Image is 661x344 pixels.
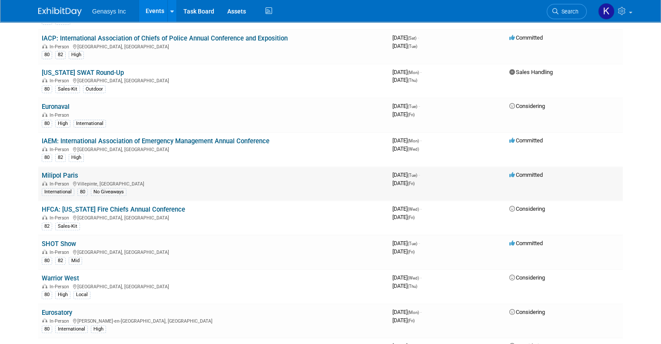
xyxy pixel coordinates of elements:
[42,112,47,117] img: In-Person Event
[91,325,106,333] div: High
[420,309,422,315] span: -
[42,274,79,282] a: Warrior West
[69,154,84,162] div: High
[42,248,385,255] div: [GEOGRAPHIC_DATA], [GEOGRAPHIC_DATA]
[420,274,422,281] span: -
[509,34,543,41] span: Committed
[69,51,84,59] div: High
[55,154,66,162] div: 82
[69,257,82,265] div: Mid
[42,284,47,288] img: In-Person Event
[42,181,47,185] img: In-Person Event
[50,318,72,324] span: In-Person
[42,145,385,152] div: [GEOGRAPHIC_DATA], [GEOGRAPHIC_DATA]
[55,291,70,299] div: High
[509,103,545,109] span: Considering
[42,43,385,50] div: [GEOGRAPHIC_DATA], [GEOGRAPHIC_DATA]
[408,70,419,75] span: (Mon)
[392,180,415,186] span: [DATE]
[50,181,72,187] span: In-Person
[509,206,545,212] span: Considering
[392,283,417,289] span: [DATE]
[509,172,543,178] span: Committed
[73,291,90,299] div: Local
[42,250,47,254] img: In-Person Event
[420,69,422,75] span: -
[42,283,385,290] div: [GEOGRAPHIC_DATA], [GEOGRAPHIC_DATA]
[408,284,417,289] span: (Thu)
[392,317,415,324] span: [DATE]
[50,112,72,118] span: In-Person
[42,147,47,151] img: In-Person Event
[42,188,74,196] div: International
[408,78,417,83] span: (Thu)
[42,103,70,111] a: Euronaval
[73,120,106,128] div: International
[408,36,416,40] span: (Sat)
[547,4,587,19] a: Search
[42,325,52,333] div: 80
[392,240,420,246] span: [DATE]
[50,78,72,84] span: In-Person
[408,138,419,143] span: (Mon)
[509,274,545,281] span: Considering
[42,69,124,77] a: [US_STATE] SWAT Round-Up
[50,215,72,221] span: In-Person
[509,137,543,144] span: Committed
[392,274,422,281] span: [DATE]
[408,104,417,109] span: (Tue)
[392,43,417,49] span: [DATE]
[42,78,47,82] img: In-Person Event
[50,147,72,152] span: In-Person
[42,85,52,93] div: 80
[92,8,126,15] span: Genasys Inc
[55,223,80,230] div: Sales-Kit
[408,215,415,220] span: (Fri)
[55,51,66,59] div: 82
[42,309,72,317] a: Eurosatory
[392,77,417,83] span: [DATE]
[42,240,76,248] a: SHOT Show
[42,77,385,84] div: [GEOGRAPHIC_DATA], [GEOGRAPHIC_DATA]
[408,250,415,254] span: (Fri)
[42,206,185,213] a: HFCA: [US_STATE] Fire Chiefs Annual Conference
[420,206,422,212] span: -
[55,257,66,265] div: 82
[91,188,126,196] div: No Giveaways
[392,309,422,315] span: [DATE]
[509,69,553,75] span: Sales Handling
[392,248,415,255] span: [DATE]
[42,318,47,323] img: In-Person Event
[420,137,422,144] span: -
[392,137,422,144] span: [DATE]
[418,34,419,41] span: -
[42,180,385,187] div: Villepinte, [GEOGRAPHIC_DATA]
[408,44,417,49] span: (Tue)
[42,214,385,221] div: [GEOGRAPHIC_DATA], [GEOGRAPHIC_DATA]
[42,51,52,59] div: 80
[392,103,420,109] span: [DATE]
[408,310,419,315] span: (Mon)
[55,120,70,128] div: High
[558,8,578,15] span: Search
[42,215,47,219] img: In-Person Event
[408,147,419,152] span: (Wed)
[408,318,415,323] span: (Fri)
[419,240,420,246] span: -
[408,181,415,186] span: (Fri)
[42,137,269,145] a: IAEM: International Association of Emergency Management Annual Conference
[42,172,78,179] a: Milipol Paris
[42,291,52,299] div: 80
[42,223,52,230] div: 82
[42,317,385,324] div: [PERSON_NAME]-en-[GEOGRAPHIC_DATA], [GEOGRAPHIC_DATA]
[392,34,419,41] span: [DATE]
[419,172,420,178] span: -
[50,284,72,290] span: In-Person
[55,325,88,333] div: International
[408,173,417,178] span: (Tue)
[83,85,106,93] div: Outdoor
[42,257,52,265] div: 80
[42,120,52,128] div: 80
[509,240,543,246] span: Committed
[42,154,52,162] div: 80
